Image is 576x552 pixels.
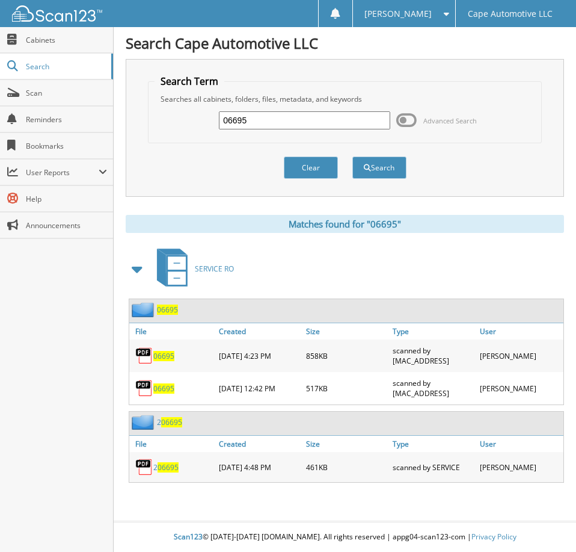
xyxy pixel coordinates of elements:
img: scan123-logo-white.svg [12,5,102,22]
div: [PERSON_NAME] [477,375,563,402]
span: Reminders [26,114,107,125]
div: [DATE] 4:23 PM [216,343,302,369]
a: 206695 [157,417,182,427]
span: [PERSON_NAME] [364,10,432,17]
a: File [129,323,216,340]
span: 06695 [161,417,182,427]
div: scanned by [MAC_ADDRESS] [390,343,476,369]
button: Clear [284,157,338,179]
a: 06695 [157,305,178,315]
a: Size [303,436,390,452]
span: Help [26,194,107,204]
div: 461KB [303,455,390,479]
span: Scan [26,88,107,98]
div: scanned by SERVICE [390,455,476,479]
div: Matches found for "06695" [126,215,564,233]
a: SERVICE RO [150,245,234,293]
a: Type [390,323,476,340]
span: Scan123 [174,532,203,542]
div: © [DATE]-[DATE] [DOMAIN_NAME]. All rights reserved | appg04-scan123-com | [114,523,576,552]
img: PDF.png [135,379,153,397]
a: Privacy Policy [471,532,516,542]
span: Search [26,61,105,72]
a: Size [303,323,390,340]
span: Announcements [26,220,107,231]
a: Created [216,436,302,452]
span: SERVICE RO [195,264,234,274]
div: 858KB [303,343,390,369]
iframe: Chat Widget [516,494,576,552]
div: [DATE] 4:48 PM [216,455,302,479]
div: [PERSON_NAME] [477,343,563,369]
a: File [129,436,216,452]
span: User Reports [26,167,99,178]
a: Type [390,436,476,452]
span: Cabinets [26,35,107,45]
div: Searches all cabinets, folders, files, metadata, and keywords [155,94,535,104]
span: Advanced Search [423,116,477,125]
div: 517KB [303,375,390,402]
a: User [477,323,563,340]
span: Cape Automotive LLC [468,10,553,17]
button: Search [352,157,406,179]
h1: Search Cape Automotive LLC [126,33,564,53]
a: User [477,436,563,452]
a: 06695 [153,383,174,394]
img: PDF.png [135,347,153,365]
img: folder2.png [132,415,157,430]
img: PDF.png [135,458,153,476]
a: Created [216,323,302,340]
span: 06695 [158,462,179,473]
a: 206695 [153,462,179,473]
div: [PERSON_NAME] [477,455,563,479]
legend: Search Term [155,75,224,88]
div: scanned by [MAC_ADDRESS] [390,375,476,402]
a: 06695 [153,351,174,361]
img: folder2.png [132,302,157,317]
div: [DATE] 12:42 PM [216,375,302,402]
span: Bookmarks [26,141,107,151]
